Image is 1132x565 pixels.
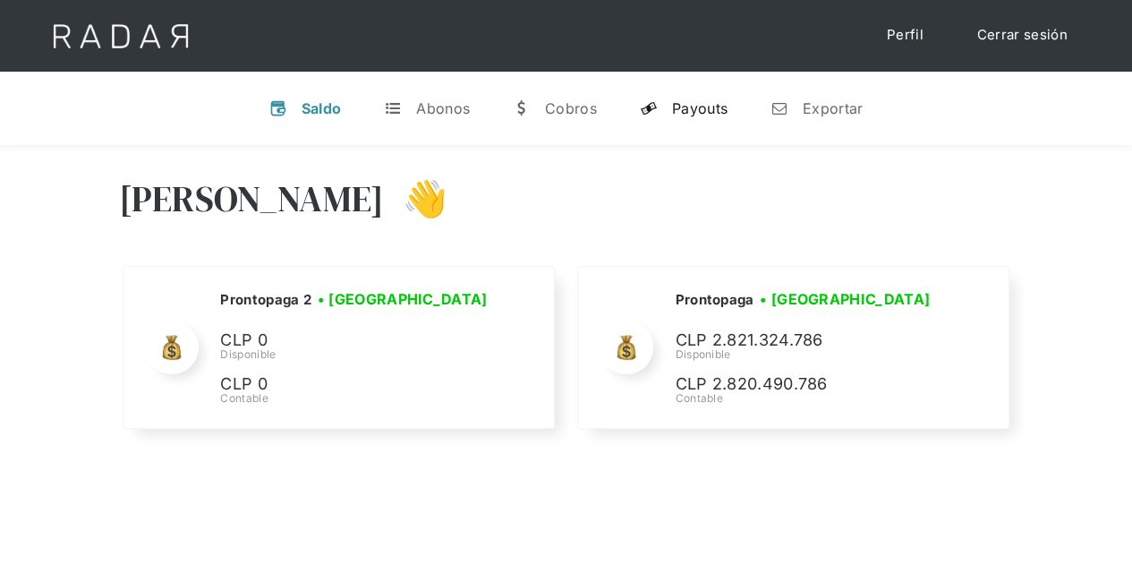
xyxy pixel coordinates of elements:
div: w [513,99,531,117]
div: Disponible [675,347,943,363]
div: Cobros [545,99,597,117]
p: CLP 0 [220,328,489,354]
h2: Prontopaga [675,291,753,309]
div: t [384,99,402,117]
div: Contable [675,390,943,407]
a: Perfil [869,18,941,53]
a: Cerrar sesión [959,18,1085,53]
h3: [PERSON_NAME] [119,176,385,221]
div: Abonos [416,99,470,117]
div: Disponible [220,347,493,363]
h2: Prontopaga 2 [220,291,311,309]
h3: 👋 [384,176,447,221]
h3: • [GEOGRAPHIC_DATA] [760,288,930,310]
div: v [269,99,287,117]
div: Contable [220,390,493,407]
div: Exportar [803,99,863,117]
h3: • [GEOGRAPHIC_DATA] [318,288,488,310]
p: CLP 2.820.490.786 [675,372,943,398]
p: CLP 2.821.324.786 [675,328,943,354]
div: Payouts [672,99,728,117]
div: Saldo [302,99,342,117]
p: CLP 0 [220,372,489,398]
div: n [770,99,788,117]
div: y [640,99,658,117]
